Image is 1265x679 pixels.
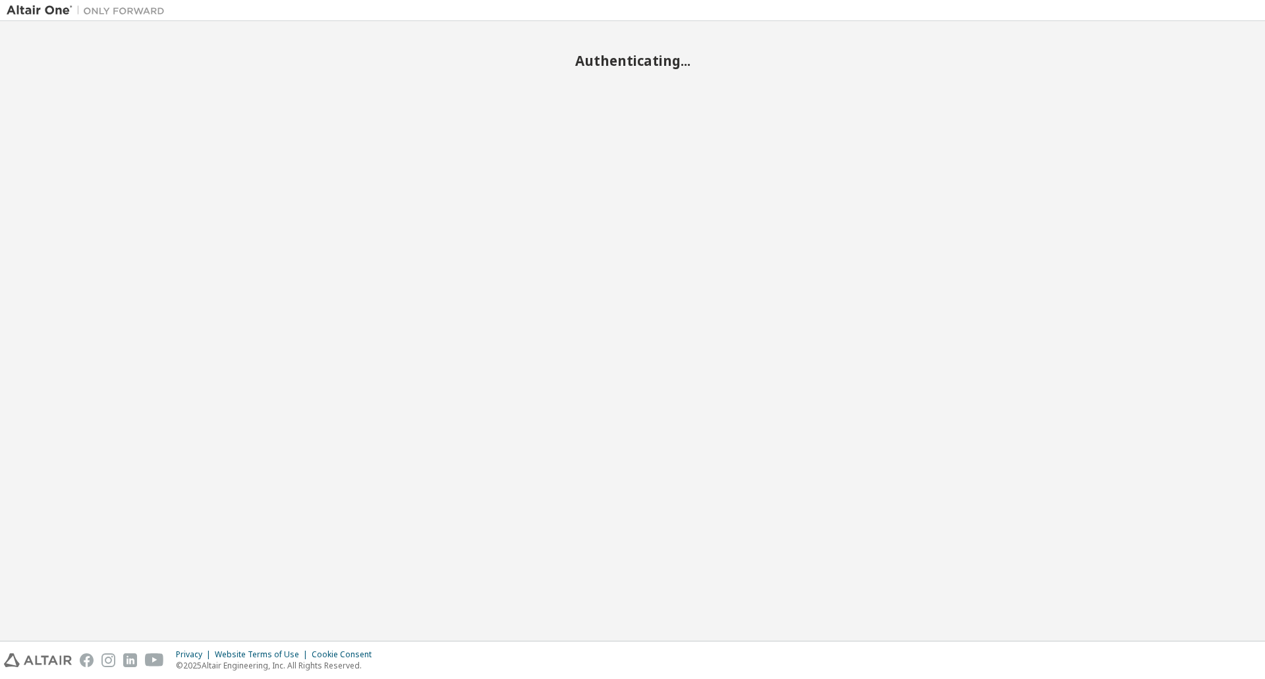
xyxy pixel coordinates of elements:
img: Altair One [7,4,171,17]
div: Cookie Consent [312,649,379,660]
h2: Authenticating... [7,52,1258,69]
img: facebook.svg [80,653,94,667]
img: youtube.svg [145,653,164,667]
img: instagram.svg [101,653,115,667]
p: © 2025 Altair Engineering, Inc. All Rights Reserved. [176,660,379,671]
img: altair_logo.svg [4,653,72,667]
div: Website Terms of Use [215,649,312,660]
img: linkedin.svg [123,653,137,667]
div: Privacy [176,649,215,660]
